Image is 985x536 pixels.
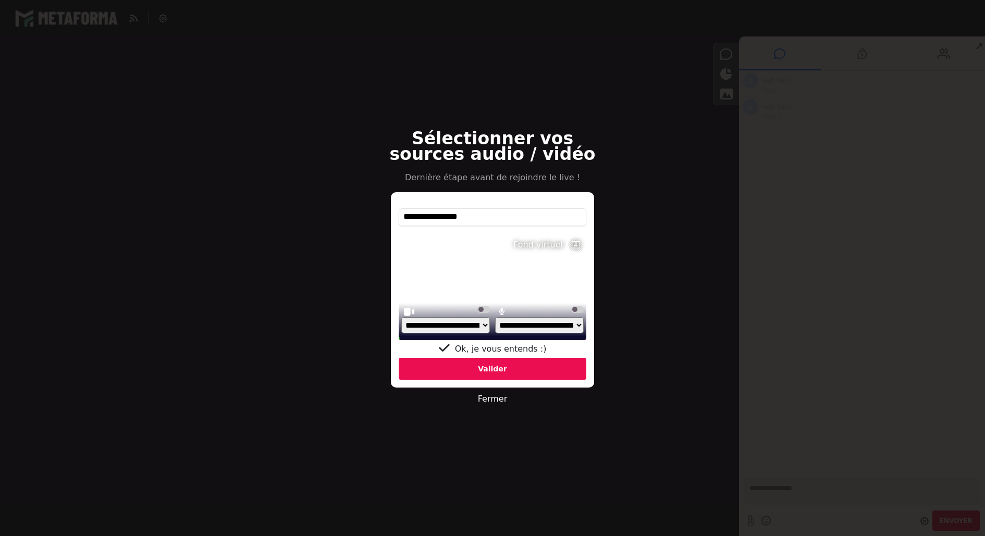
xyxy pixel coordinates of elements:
[513,239,563,251] div: Fond virtuel
[478,394,507,404] a: Fermer
[386,131,599,162] h2: Sélectionner vos sources audio / vidéo
[455,344,547,354] span: Ok, je vous entends :)
[399,358,586,380] div: Valider
[386,171,599,184] p: Dernière étape avant de rejoindre le live !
